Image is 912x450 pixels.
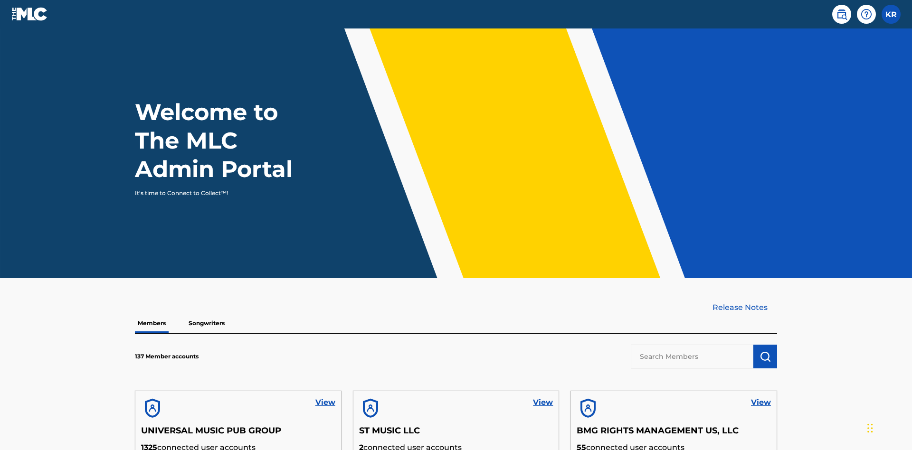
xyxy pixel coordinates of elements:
a: View [533,397,553,408]
div: User Menu [882,5,901,24]
p: 137 Member accounts [135,352,199,361]
img: search [836,9,847,20]
a: Release Notes [712,302,777,313]
p: It's time to Connect to Collect™! [135,189,300,197]
input: Search Members [631,345,753,368]
h5: UNIVERSAL MUSIC PUB GROUP [141,425,335,442]
a: Public Search [832,5,851,24]
a: View [751,397,771,408]
img: Search Works [760,351,771,362]
p: Songwriters [186,313,228,333]
div: Help [857,5,876,24]
p: Members [135,313,169,333]
h1: Welcome to The MLC Admin Portal [135,98,313,183]
img: help [861,9,872,20]
img: account [577,397,599,420]
div: Drag [867,414,873,442]
img: MLC Logo [11,7,48,21]
h5: BMG RIGHTS MANAGEMENT US, LLC [577,425,771,442]
img: account [141,397,164,420]
iframe: Chat Widget [864,404,912,450]
a: View [315,397,335,408]
h5: ST MUSIC LLC [359,425,553,442]
img: account [359,397,382,420]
